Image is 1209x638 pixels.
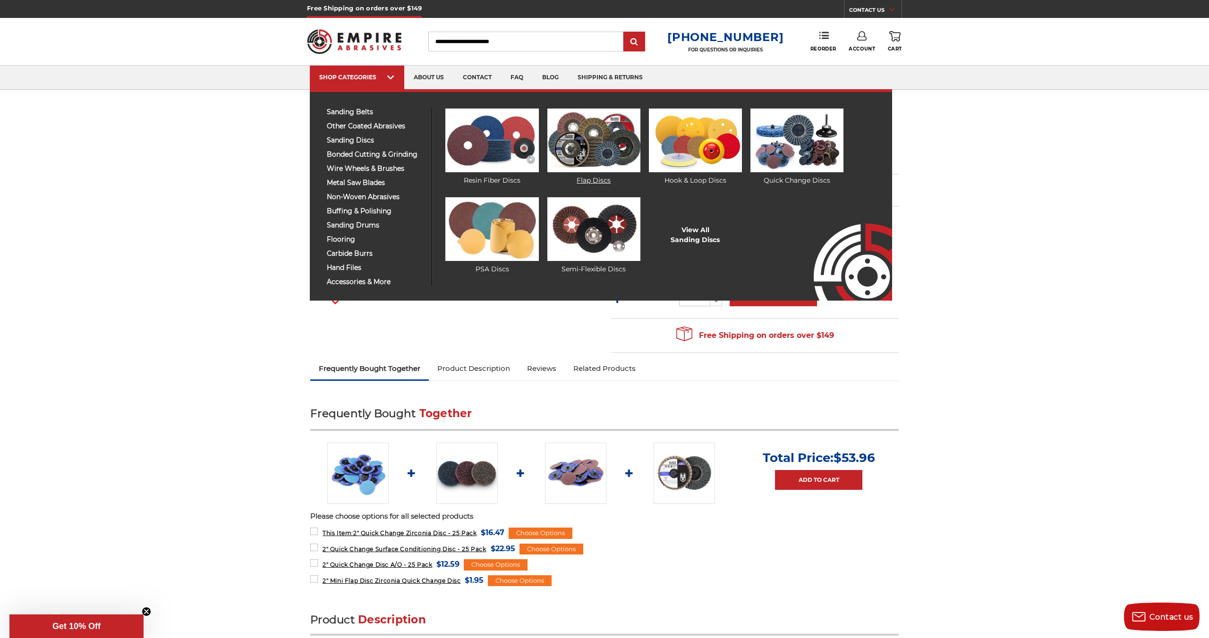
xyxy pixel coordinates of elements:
[649,109,742,172] img: Hook & Loop Discs
[667,47,783,53] p: FOR QUESTIONS OR INQUIRIES
[810,46,836,52] span: Reorder
[327,443,389,504] img: Assortment of 2-inch Metalworking Discs, 80 Grit, Quick Change, with durable Zirconia abrasive by...
[327,236,425,243] span: flooring
[323,577,460,584] span: 2" Mini Flap Disc Zirconia Quick Change Disc
[625,33,644,51] input: Submit
[327,123,425,130] span: other coated abrasives
[481,526,504,539] span: $16.47
[445,197,538,261] img: PSA Discs
[327,250,425,257] span: carbide burrs
[810,31,836,51] a: Reorder
[327,137,425,144] span: sanding discs
[547,197,640,274] a: Semi-Flexible Discs
[52,621,101,631] span: Get 10% Off
[310,407,416,420] span: Frequently Bought
[327,222,425,229] span: sanding drums
[547,197,640,261] img: Semi-Flexible Discs
[547,109,640,185] a: Flap Discs
[509,528,572,539] div: Choose Options
[491,542,515,555] span: $22.95
[750,109,843,185] a: Quick Change Discs
[649,109,742,185] a: Hook & Loop Discs
[453,66,501,90] a: contact
[419,407,472,420] span: Together
[464,559,528,571] div: Choose Options
[565,358,644,379] a: Related Products
[888,31,902,52] a: Cart
[310,358,429,379] a: Frequently Bought Together
[310,511,899,522] p: Please choose options for all selected products
[323,529,353,537] strong: This Item:
[327,165,425,172] span: wire wheels & brushes
[671,225,720,245] a: View AllSanding Discs
[465,574,484,587] span: $1.95
[323,561,432,568] span: 2" Quick Change Disc A/O - 25 Pack
[319,74,395,81] div: SHOP CATEGORIES
[327,264,425,271] span: hand files
[445,109,538,172] img: Resin Fiber Discs
[404,66,453,90] a: about us
[358,613,426,626] span: Description
[519,358,565,379] a: Reviews
[307,23,401,60] img: Empire Abrasives
[327,151,425,158] span: bonded cutting & grinding
[501,66,533,90] a: faq
[775,470,862,490] a: Add to Cart
[327,278,425,285] span: accessories & more
[327,179,425,186] span: metal saw blades
[488,575,552,587] div: Choose Options
[327,208,425,215] span: buffing & polishing
[676,326,834,345] span: Free Shipping on orders over $149
[849,5,902,18] a: CONTACT US
[533,66,568,90] a: blog
[445,109,538,185] a: Resin Fiber Discs
[888,46,902,52] span: Cart
[834,450,875,465] span: $53.96
[519,544,583,555] div: Choose Options
[323,546,486,553] span: 2" Quick Change Surface Conditioning Disc - 25 Pack
[1124,603,1200,631] button: Contact us
[797,196,892,301] img: Empire Abrasives Logo Image
[667,30,783,44] a: [PHONE_NUMBER]
[763,450,875,465] p: Total Price:
[327,109,425,116] span: sanding belts
[324,292,347,312] button: Next
[429,358,519,379] a: Product Description
[327,193,425,201] span: non-woven abrasives
[9,614,144,638] div: Get 10% OffClose teaser
[142,607,151,616] button: Close teaser
[436,558,460,571] span: $12.59
[1149,613,1193,621] span: Contact us
[568,66,652,90] a: shipping & returns
[547,109,640,172] img: Flap Discs
[445,197,538,274] a: PSA Discs
[849,46,875,52] span: Account
[750,109,843,172] img: Quick Change Discs
[310,613,355,626] span: Product
[323,529,477,537] span: 2" Quick Change Zirconia Disc - 25 Pack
